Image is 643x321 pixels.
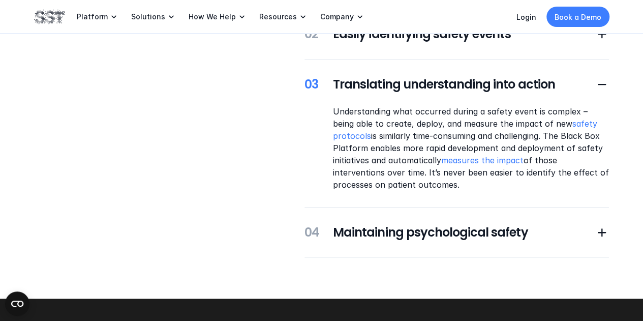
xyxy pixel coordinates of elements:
[516,13,536,21] a: Login
[304,76,321,93] h5: 03
[259,12,297,21] p: Resources
[546,7,609,27] a: Book a Demo
[333,25,595,43] h5: Easily identifying safety events
[5,291,29,316] button: Open CMP widget
[441,155,524,165] a: measures the impact
[320,12,354,21] p: Company
[304,25,321,43] h5: 02
[131,12,165,21] p: Solutions
[333,224,595,241] h5: Maintaining psychological safety
[189,12,236,21] p: How We Help
[333,105,609,191] p: Understanding what occurred during a safety event is complex – being able to create, deploy, and ...
[77,12,108,21] p: Platform
[304,224,321,241] h5: 04
[333,119,600,141] a: safety protocols
[555,12,601,22] p: Book a Demo
[34,8,65,25] img: SST logo
[333,76,595,93] h5: Translating understanding into action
